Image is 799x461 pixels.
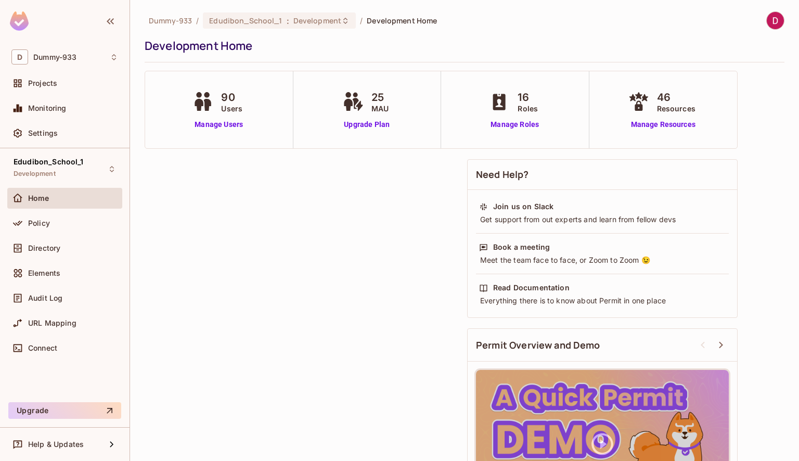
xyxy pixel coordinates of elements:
span: D [11,49,28,65]
span: Resources [657,103,695,114]
div: Everything there is to know about Permit in one place [479,296,726,306]
a: Manage Resources [626,119,701,130]
li: / [196,16,199,25]
span: Policy [28,219,50,227]
span: Home [28,194,49,202]
span: Development [293,16,341,25]
span: Roles [518,103,538,114]
button: Upgrade [8,402,121,419]
img: SReyMgAAAABJRU5ErkJggg== [10,11,29,31]
div: Join us on Slack [493,201,553,212]
span: 46 [657,89,695,105]
div: Book a meeting [493,242,550,252]
a: Manage Roles [486,119,543,130]
a: Manage Users [190,119,248,130]
span: Projects [28,79,57,87]
span: 25 [371,89,389,105]
img: Dummy Mail [767,12,784,29]
li: / [360,16,363,25]
span: 90 [221,89,242,105]
span: Edudibon_School_1 [14,158,84,166]
span: Directory [28,244,60,252]
span: Development [14,170,56,178]
span: Connect [28,344,57,352]
div: Get support from out experts and learn from fellow devs [479,214,726,225]
span: Audit Log [28,294,62,302]
span: Need Help? [476,168,529,181]
a: Upgrade Plan [340,119,394,130]
span: Help & Updates [28,440,84,449]
span: the active workspace [149,16,192,25]
span: Users [221,103,242,114]
span: URL Mapping [28,319,76,327]
div: Meet the team face to face, or Zoom to Zoom 😉 [479,255,726,265]
span: MAU [371,103,389,114]
span: Elements [28,269,60,277]
span: Settings [28,129,58,137]
span: Workspace: Dummy-933 [33,53,76,61]
span: Permit Overview and Demo [476,339,600,352]
div: Read Documentation [493,283,570,293]
span: 16 [518,89,538,105]
div: Development Home [145,38,779,54]
span: Development Home [367,16,437,25]
span: Monitoring [28,104,67,112]
span: : [286,17,290,25]
span: Edudibon_School_1 [209,16,282,25]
